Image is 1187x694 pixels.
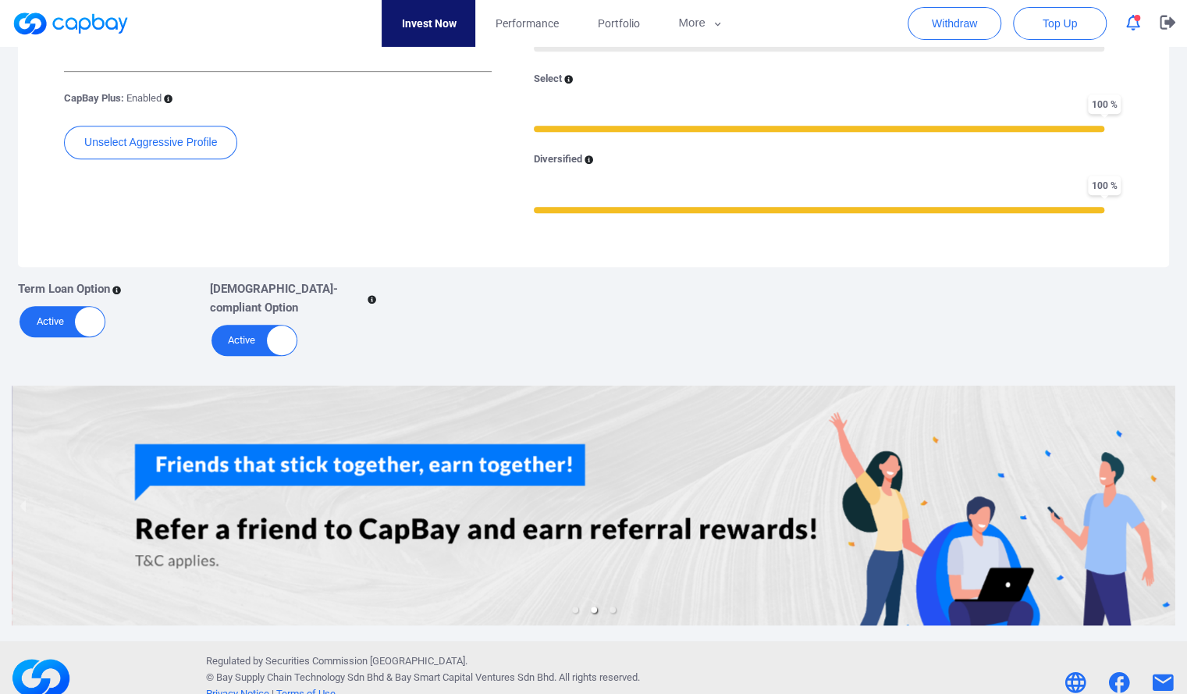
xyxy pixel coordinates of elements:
span: Portfolio [597,15,639,32]
li: slide item 2 [591,607,597,613]
span: 100 % [1088,94,1121,114]
span: Enabled [126,92,162,104]
span: Top Up [1043,16,1077,31]
p: Term Loan Option [18,279,110,298]
span: <1.9% [262,29,313,51]
p: CapBay Plus: [64,91,162,107]
span: Performance [495,15,558,32]
li: slide item 3 [609,607,616,613]
li: slide item 1 [572,607,578,613]
button: previous slide / item [12,386,34,625]
button: Withdraw [908,7,1001,40]
p: Select [534,71,562,87]
button: Top Up [1013,7,1107,40]
p: [DEMOGRAPHIC_DATA]-compliant Option [210,279,365,317]
p: Diversified [534,151,582,168]
button: next slide / item [1153,386,1175,625]
button: Unselect Aggressive Profile [64,126,237,159]
span: Bay Smart Capital Ventures Sdn Bhd [395,671,554,683]
span: 100 % [1088,176,1121,195]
